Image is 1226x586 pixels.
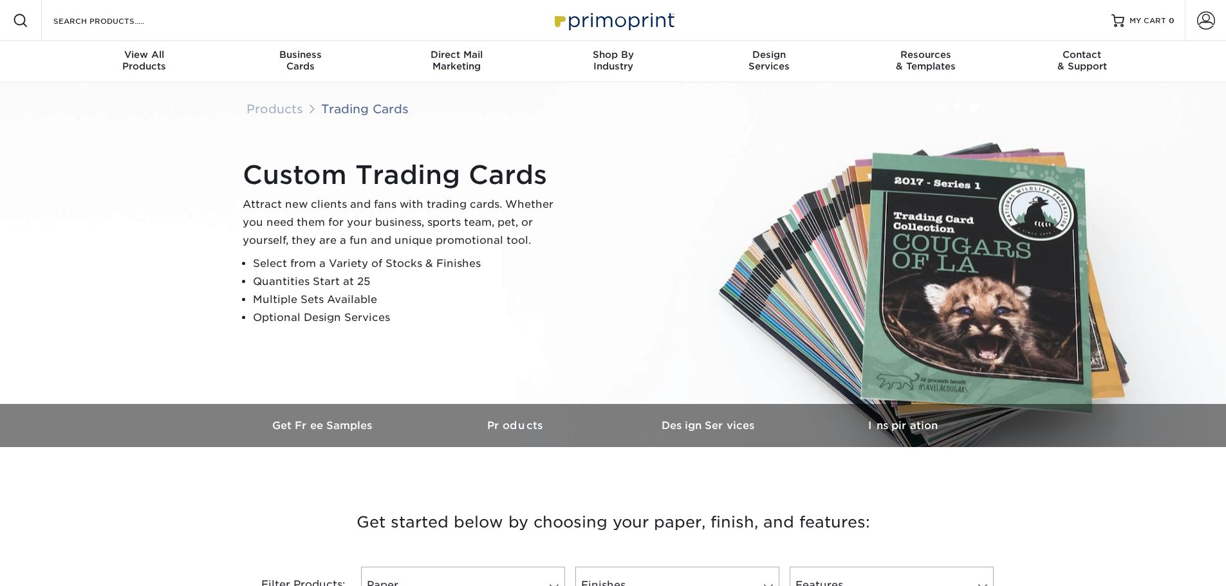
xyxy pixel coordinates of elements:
[321,102,409,116] a: Trading Cards
[1004,49,1160,60] span: Contact
[420,419,613,432] h3: Products
[222,49,378,72] div: Cards
[253,255,564,273] li: Select from a Variety of Stocks & Finishes
[378,49,535,60] span: Direct Mail
[378,49,535,72] div: Marketing
[253,273,564,291] li: Quantities Start at 25
[848,41,1004,82] a: Resources& Templates
[806,404,999,447] a: Inspiration
[243,160,564,190] h1: Custom Trading Cards
[237,493,990,551] h3: Get started below by choosing your paper, finish, and features:
[66,49,223,60] span: View All
[420,404,613,447] a: Products
[1004,41,1160,82] a: Contact& Support
[66,41,223,82] a: View AllProducts
[1169,16,1175,25] span: 0
[535,41,691,82] a: Shop ByIndustry
[227,419,420,432] h3: Get Free Samples
[691,49,848,72] div: Services
[222,41,378,82] a: BusinessCards
[253,291,564,309] li: Multiple Sets Available
[1004,49,1160,72] div: & Support
[806,419,999,432] h3: Inspiration
[52,13,178,28] input: SEARCH PRODUCTS.....
[66,49,223,72] div: Products
[691,41,848,82] a: DesignServices
[222,49,378,60] span: Business
[535,49,691,72] div: Industry
[691,49,848,60] span: Design
[848,49,1004,60] span: Resources
[848,49,1004,72] div: & Templates
[613,419,806,432] h3: Design Services
[549,6,678,34] img: Primoprint
[1129,15,1166,26] span: MY CART
[535,49,691,60] span: Shop By
[253,309,564,327] li: Optional Design Services
[378,41,535,82] a: Direct MailMarketing
[243,196,564,250] p: Attract new clients and fans with trading cards. Whether you need them for your business, sports ...
[613,404,806,447] a: Design Services
[227,404,420,447] a: Get Free Samples
[246,102,303,116] a: Products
